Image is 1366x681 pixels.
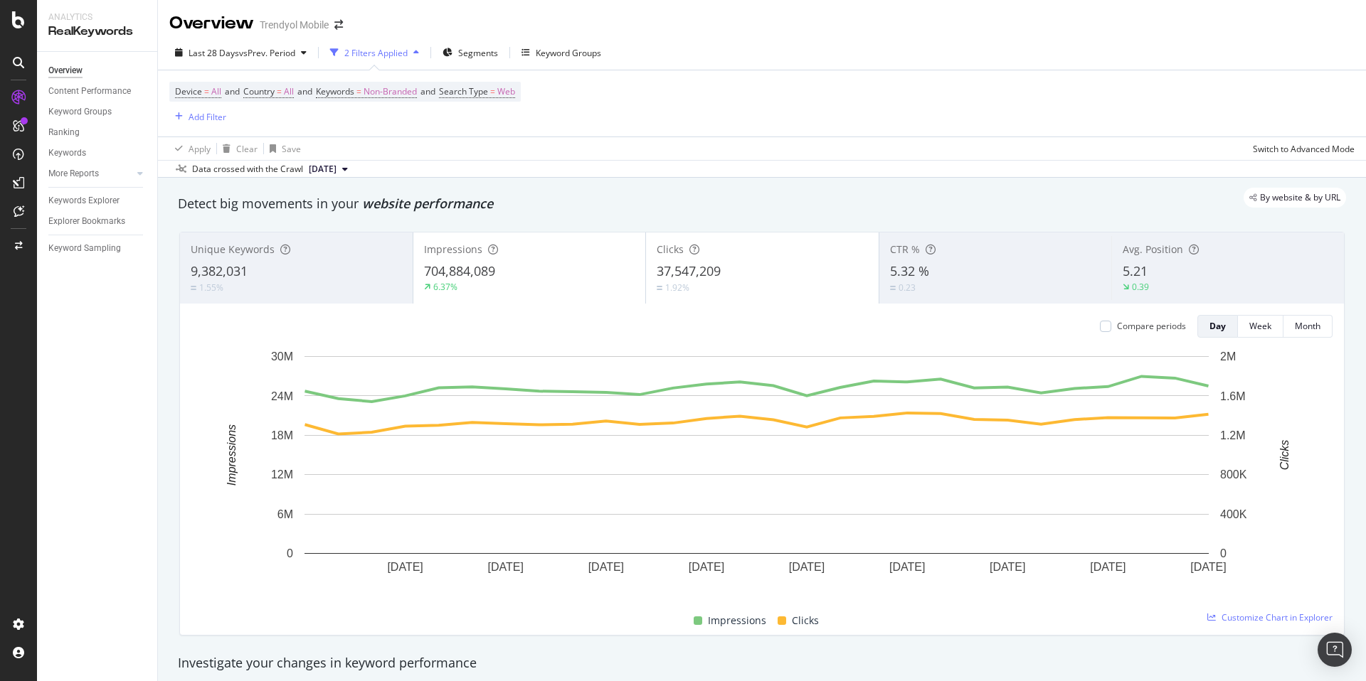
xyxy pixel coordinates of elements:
div: Overview [48,63,83,78]
span: CTR % [890,242,920,256]
div: Week [1249,320,1271,332]
span: 704,884,089 [424,262,495,279]
button: [DATE] [303,161,354,178]
span: Device [175,85,202,97]
div: Ranking [48,125,80,140]
div: Day [1209,320,1226,332]
div: More Reports [48,166,99,181]
a: Keyword Sampling [48,241,147,256]
div: Open Intercom Messenger [1318,633,1352,667]
a: Explorer Bookmarks [48,214,147,229]
text: 0 [287,547,293,559]
button: Add Filter [169,108,226,125]
div: Keywords Explorer [48,193,120,208]
a: Customize Chart in Explorer [1207,611,1333,623]
a: Keywords [48,146,147,161]
span: = [277,85,282,97]
span: 2025 Sep. 21st [309,163,337,176]
span: Segments [458,47,498,59]
a: Content Performance [48,84,147,99]
a: Overview [48,63,147,78]
span: Country [243,85,275,97]
button: Week [1238,315,1283,338]
div: Month [1295,320,1320,332]
text: [DATE] [990,561,1025,573]
div: legacy label [1244,188,1346,208]
div: Overview [169,11,254,36]
img: Equal [657,286,662,290]
span: Avg. Position [1123,242,1183,256]
div: Analytics [48,11,146,23]
button: Day [1197,315,1238,338]
div: 0.39 [1132,281,1149,293]
span: Unique Keywords [191,242,275,256]
button: Last 28 DaysvsPrev. Period [169,41,312,64]
span: 37,547,209 [657,262,721,279]
text: [DATE] [1090,561,1126,573]
div: Compare periods [1117,320,1186,332]
div: Keywords [48,146,86,161]
text: [DATE] [689,561,724,573]
span: 9,382,031 [191,262,248,279]
text: [DATE] [588,561,624,573]
div: 1.55% [199,281,223,294]
div: 6.37% [433,281,457,293]
text: 18M [271,429,293,441]
span: By website & by URL [1260,193,1340,202]
div: Switch to Advanced Mode [1253,143,1355,155]
button: Keyword Groups [516,41,607,64]
div: 1.92% [665,281,689,294]
span: Clicks [657,242,684,256]
div: 2 Filters Applied [344,47,408,59]
span: Search Type [439,85,488,97]
span: Customize Chart in Explorer [1222,611,1333,623]
div: 0.23 [899,281,916,294]
text: 24M [271,390,293,402]
text: [DATE] [1190,561,1226,573]
button: Month [1283,315,1333,338]
button: Apply [169,137,211,160]
text: [DATE] [889,561,925,573]
button: Save [264,137,301,160]
div: Add Filter [189,111,226,123]
text: [DATE] [488,561,524,573]
span: Last 28 Days [189,47,239,59]
span: = [356,85,361,97]
text: 6M [277,508,293,520]
text: 1.6M [1220,390,1246,402]
text: 2M [1220,350,1236,363]
img: Equal [191,286,196,290]
button: Switch to Advanced Mode [1247,137,1355,160]
div: Keyword Sampling [48,241,121,256]
button: Clear [217,137,258,160]
span: Keywords [316,85,354,97]
text: Impressions [226,424,238,486]
span: vs Prev. Period [239,47,295,59]
div: Explorer Bookmarks [48,214,125,229]
span: All [284,82,294,102]
text: [DATE] [387,561,423,573]
text: 30M [271,350,293,363]
span: Impressions [424,242,482,256]
div: Clear [236,143,258,155]
text: 400K [1220,508,1247,520]
a: Ranking [48,125,147,140]
a: Keyword Groups [48,104,147,119]
text: 1.2M [1220,429,1246,441]
a: More Reports [48,166,133,181]
div: Keyword Groups [48,104,112,119]
span: and [297,85,312,97]
div: Apply [189,143,211,155]
div: Data crossed with the Crawl [192,163,303,176]
span: = [490,85,495,97]
text: 0 [1220,547,1227,559]
img: Equal [890,286,896,290]
div: Save [282,143,301,155]
span: and [225,85,240,97]
span: Impressions [708,612,766,629]
text: 12M [271,468,293,481]
text: [DATE] [789,561,825,573]
span: 5.32 % [890,262,929,279]
div: A chart. [191,349,1322,596]
span: All [211,82,221,102]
